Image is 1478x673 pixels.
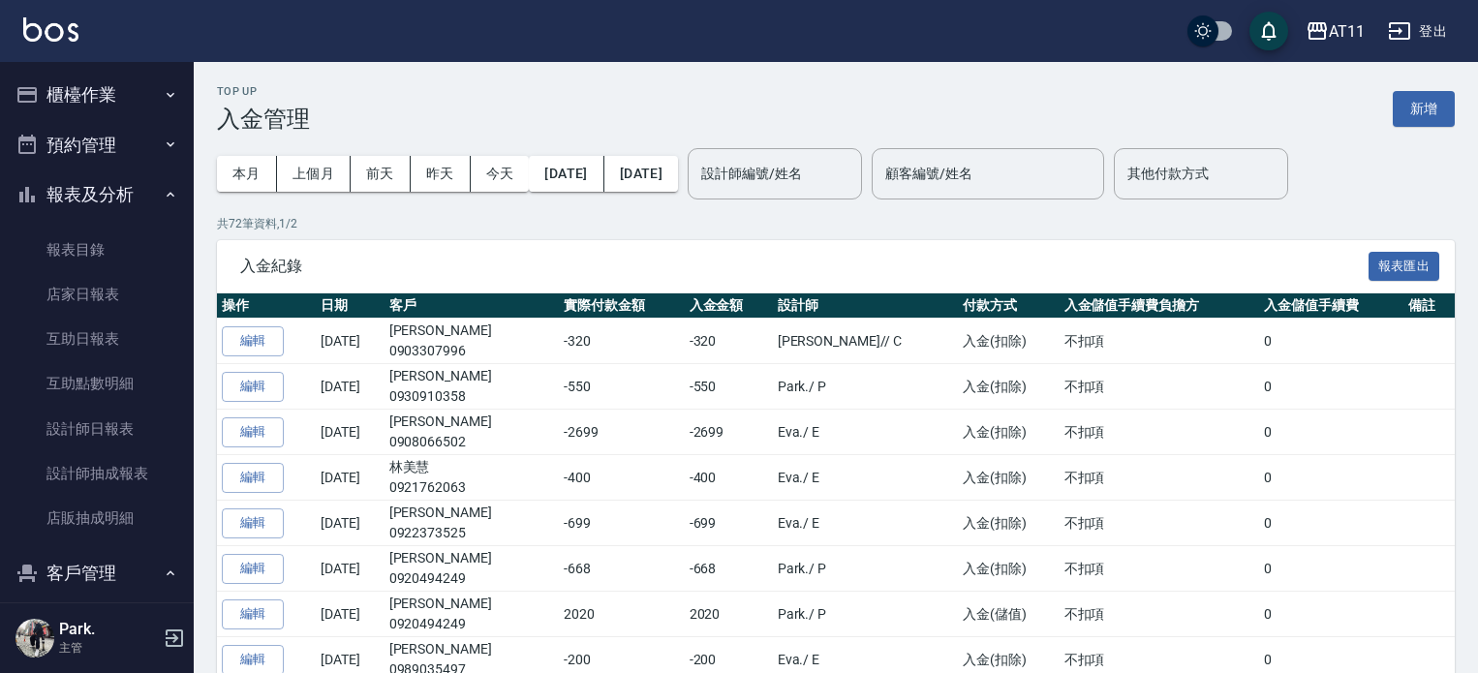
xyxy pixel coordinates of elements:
[316,455,384,501] td: [DATE]
[8,451,186,496] a: 設計師抽成報表
[559,293,685,319] th: 實際付款金額
[222,463,284,493] button: 編輯
[1259,410,1403,455] td: 0
[559,501,685,546] td: -699
[958,293,1060,319] th: 付款方式
[8,70,186,120] button: 櫃檯作業
[1249,12,1288,50] button: save
[217,156,277,192] button: 本月
[1060,410,1260,455] td: 不扣項
[217,85,310,98] h2: Top Up
[1403,293,1455,319] th: 備註
[385,364,559,410] td: [PERSON_NAME]
[277,156,351,192] button: 上個月
[685,546,773,592] td: -668
[773,364,958,410] td: Park. / P
[1380,14,1455,49] button: 登出
[8,548,186,598] button: 客戶管理
[316,546,384,592] td: [DATE]
[8,228,186,272] a: 報表目錄
[604,156,678,192] button: [DATE]
[59,639,158,657] p: 主管
[8,317,186,361] a: 互助日報表
[8,120,186,170] button: 預約管理
[1060,319,1260,364] td: 不扣項
[217,106,310,133] h3: 入金管理
[529,156,603,192] button: [DATE]
[8,169,186,220] button: 報表及分析
[773,546,958,592] td: Park. / P
[1369,252,1440,282] button: 報表匯出
[773,501,958,546] td: Eva. / E
[1060,455,1260,501] td: 不扣項
[316,319,384,364] td: [DATE]
[385,293,559,319] th: 客戶
[389,568,554,589] p: 0920494249
[351,156,411,192] button: 前天
[958,410,1060,455] td: 入金(扣除)
[685,455,773,501] td: -400
[471,156,530,192] button: 今天
[1060,546,1260,592] td: 不扣項
[1259,364,1403,410] td: 0
[385,455,559,501] td: 林美慧
[958,501,1060,546] td: 入金(扣除)
[217,293,316,319] th: 操作
[1329,19,1365,44] div: AT11
[389,341,554,361] p: 0903307996
[559,546,685,592] td: -668
[773,319,958,364] td: [PERSON_NAME]/ / C
[222,554,284,584] button: 編輯
[559,592,685,637] td: 2020
[15,619,54,658] img: Person
[1259,455,1403,501] td: 0
[1393,91,1455,127] button: 新增
[685,501,773,546] td: -699
[222,372,284,402] button: 編輯
[559,410,685,455] td: -2699
[958,319,1060,364] td: 入金(扣除)
[316,410,384,455] td: [DATE]
[958,455,1060,501] td: 入金(扣除)
[385,319,559,364] td: [PERSON_NAME]
[1369,256,1440,274] a: 報表匯出
[1393,99,1455,117] a: 新增
[217,215,1455,232] p: 共 72 筆資料, 1 / 2
[1259,501,1403,546] td: 0
[8,361,186,406] a: 互助點數明細
[222,326,284,356] button: 編輯
[1259,592,1403,637] td: 0
[389,386,554,407] p: 0930910358
[222,508,284,538] button: 編輯
[685,319,773,364] td: -320
[316,293,384,319] th: 日期
[1060,501,1260,546] td: 不扣項
[1060,364,1260,410] td: 不扣項
[23,17,78,42] img: Logo
[385,410,559,455] td: [PERSON_NAME]
[773,410,958,455] td: Eva. / E
[389,477,554,498] p: 0921762063
[685,364,773,410] td: -550
[685,410,773,455] td: -2699
[559,364,685,410] td: -550
[385,546,559,592] td: [PERSON_NAME]
[8,496,186,540] a: 店販抽成明細
[222,417,284,447] button: 編輯
[316,592,384,637] td: [DATE]
[1298,12,1372,51] button: AT11
[8,272,186,317] a: 店家日報表
[559,455,685,501] td: -400
[1060,293,1260,319] th: 入金儲值手續費負擔方
[1060,592,1260,637] td: 不扣項
[958,546,1060,592] td: 入金(扣除)
[559,319,685,364] td: -320
[385,501,559,546] td: [PERSON_NAME]
[773,455,958,501] td: Eva. / E
[222,599,284,629] button: 編輯
[411,156,471,192] button: 昨天
[958,364,1060,410] td: 入金(扣除)
[1259,319,1403,364] td: 0
[685,592,773,637] td: 2020
[685,293,773,319] th: 入金金額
